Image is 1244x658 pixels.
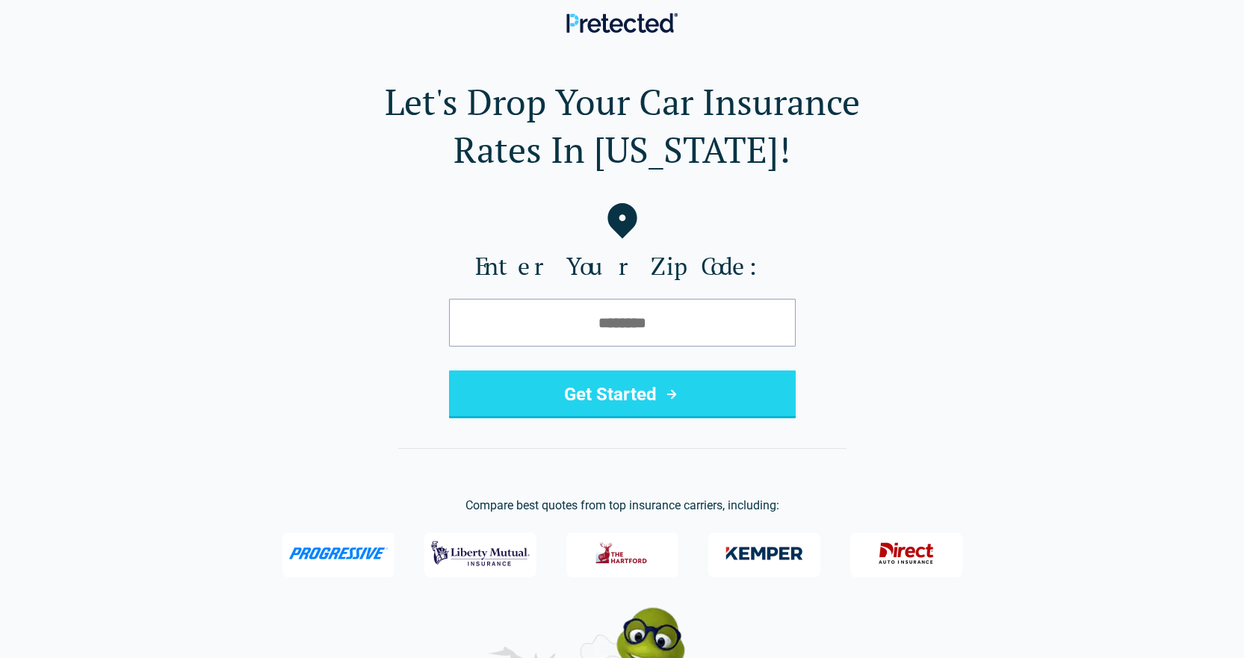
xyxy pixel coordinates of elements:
[870,534,943,573] img: Direct General
[24,78,1220,173] h1: Let's Drop Your Car Insurance Rates In [US_STATE]!
[24,497,1220,515] p: Compare best quotes from top insurance carriers, including:
[24,251,1220,281] label: Enter Your Zip Code:
[566,13,678,33] img: Pretected
[449,370,796,418] button: Get Started
[288,547,389,559] img: Progressive
[586,534,659,573] img: The Hartford
[431,534,530,573] img: Liberty Mutual
[715,534,814,573] img: Kemper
